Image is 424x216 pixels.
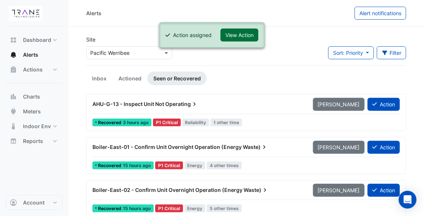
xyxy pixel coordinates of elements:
[92,144,242,150] span: Boiler-East-01 - Confirm Unit Overnight Operation (Energy
[244,186,269,194] span: Waste)
[368,141,400,154] button: Action
[10,137,17,145] app-icon: Reports
[10,36,17,44] app-icon: Dashboard
[23,93,40,100] span: Charts
[6,62,62,77] button: Actions
[10,93,17,100] app-icon: Charts
[9,6,42,21] img: Company Logo
[98,163,123,168] span: Recovered
[92,187,242,193] span: Boiler-East-02 - Confirm Unit Overnight Operation (Energy
[328,46,374,59] button: Sort: Priority
[6,195,62,210] button: Account
[207,205,242,212] span: 5 other times
[221,29,258,41] button: View Action
[123,206,151,211] span: Wed 03-Sep-2025 00:15 AEST
[86,36,95,43] label: Site
[6,119,62,134] button: Indoor Env
[377,46,407,59] button: Filter
[23,108,41,115] span: Meters
[98,206,123,211] span: Recovered
[313,141,365,154] button: [PERSON_NAME]
[6,89,62,104] button: Charts
[86,9,101,17] div: Alerts
[368,184,400,197] button: Action
[98,120,123,125] span: Recovered
[153,119,181,126] div: P1 Critical
[23,199,45,206] span: Account
[318,101,360,107] span: [PERSON_NAME]
[313,98,365,111] button: [PERSON_NAME]
[112,72,147,85] a: Actioned
[23,36,51,44] span: Dashboard
[185,205,206,212] span: Energy
[313,184,365,197] button: [PERSON_NAME]
[173,31,212,39] div: Action assigned
[318,144,360,150] span: [PERSON_NAME]
[23,51,38,59] span: Alerts
[243,143,268,151] span: Waste)
[92,101,164,107] span: AHU-G-13 - Inspect Unit Not
[86,72,112,85] a: Inbox
[185,162,206,169] span: Energy
[23,137,43,145] span: Reports
[207,162,242,169] span: 4 other times
[10,66,17,73] app-icon: Actions
[399,191,417,209] div: Open Intercom Messenger
[10,108,17,115] app-icon: Meters
[6,104,62,119] button: Meters
[147,72,207,85] a: Seen or Recovered
[123,163,151,168] span: Wed 03-Sep-2025 00:15 AEST
[10,123,17,130] app-icon: Indoor Env
[6,134,62,149] button: Reports
[6,47,62,62] button: Alerts
[123,120,149,125] span: Wed 03-Sep-2025 12:45 AEST
[155,205,183,212] div: P1 Critical
[10,51,17,59] app-icon: Alerts
[182,119,209,126] span: Reliability
[6,33,62,47] button: Dashboard
[155,162,183,169] div: P1 Critical
[368,98,400,111] button: Action
[211,119,242,126] span: 1 other time
[165,100,198,108] span: Operating
[23,123,51,130] span: Indoor Env
[333,50,363,56] span: Sort: Priority
[23,66,43,73] span: Actions
[318,187,360,193] span: [PERSON_NAME]
[355,7,406,20] button: Alert notifications
[359,10,401,16] span: Alert notifications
